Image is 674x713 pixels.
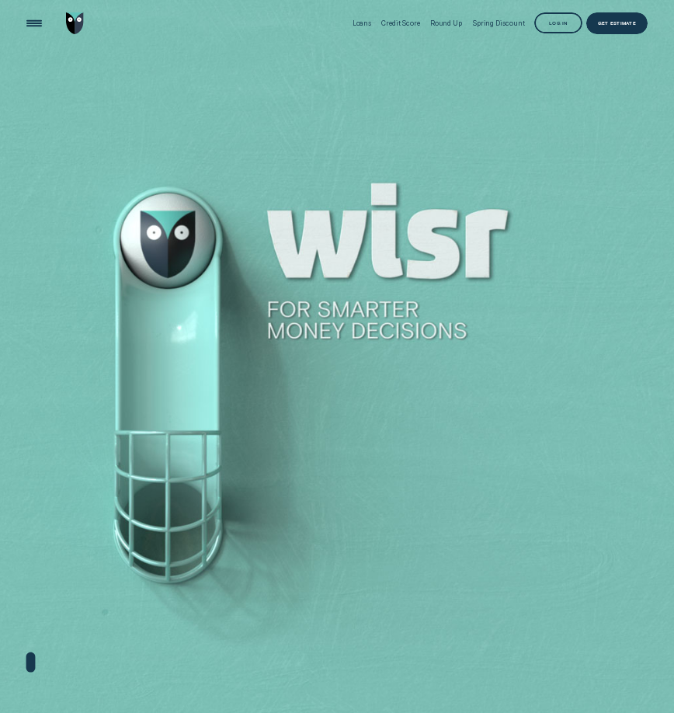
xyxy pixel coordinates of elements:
a: Get Estimate [586,12,648,34]
div: Spring Discount [472,19,525,27]
div: Loans [353,19,372,27]
div: Credit Score [381,19,420,27]
img: Wisr [66,12,84,34]
button: Log in [534,12,582,34]
button: Open Menu [23,12,45,34]
div: Round Up [430,19,462,27]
